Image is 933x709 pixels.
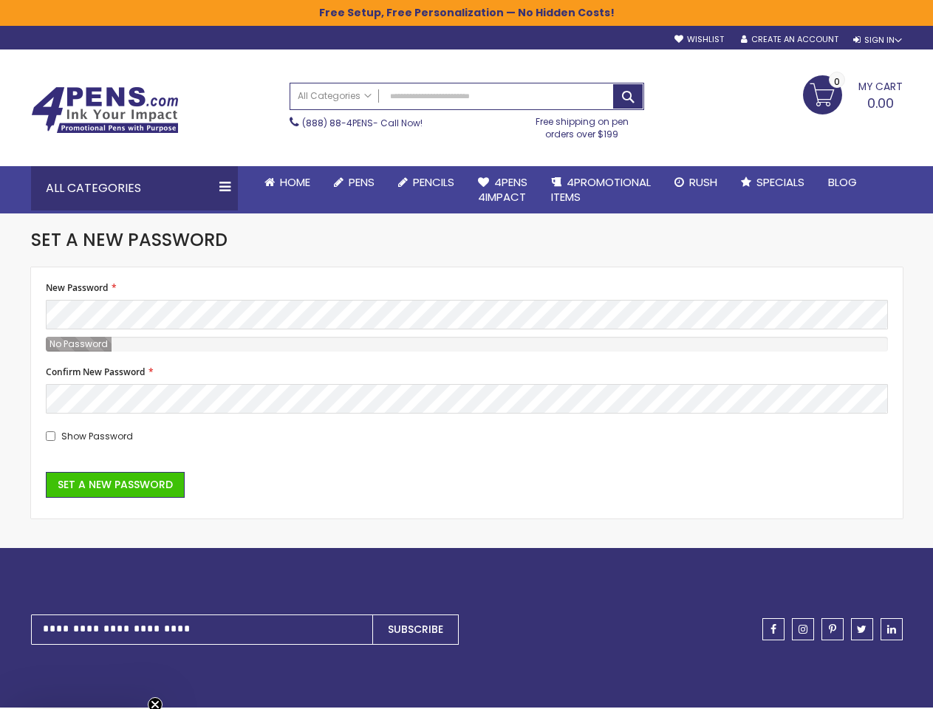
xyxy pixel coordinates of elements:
[663,166,729,199] a: Rush
[302,117,423,129] span: - Call Now!
[46,472,185,498] button: Set a New Password
[834,75,840,89] span: 0
[689,174,717,190] span: Rush
[58,477,173,492] span: Set a New Password
[520,110,644,140] div: Free shipping on pen orders over $199
[803,75,903,112] a: 0.00 0
[413,174,454,190] span: Pencils
[31,227,228,252] span: Set a New Password
[372,614,459,645] button: Subscribe
[386,166,466,199] a: Pencils
[31,86,179,134] img: 4Pens Custom Pens and Promotional Products
[349,174,375,190] span: Pens
[478,174,527,205] span: 4Pens 4impact
[867,94,894,112] span: 0.00
[466,166,539,214] a: 4Pens4impact
[302,117,373,129] a: (888) 88-4PENS
[290,83,379,108] a: All Categories
[298,90,372,102] span: All Categories
[46,337,112,352] div: Password Strength:
[322,166,386,199] a: Pens
[551,174,651,205] span: 4PROMOTIONAL ITEMS
[674,34,724,45] a: Wishlist
[31,166,238,210] div: All Categories
[828,174,857,190] span: Blog
[61,430,133,442] span: Show Password
[853,35,902,46] div: Sign In
[729,166,816,199] a: Specials
[816,166,869,199] a: Blog
[253,166,322,199] a: Home
[756,174,804,190] span: Specials
[15,666,151,709] div: Get your Mystery Deal!Close teaser
[539,166,663,214] a: 4PROMOTIONALITEMS
[46,338,112,350] span: No Password
[280,174,310,190] span: Home
[388,622,443,637] span: Subscribe
[741,34,838,45] a: Create an Account
[46,366,145,378] span: Confirm New Password
[46,281,108,294] span: New Password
